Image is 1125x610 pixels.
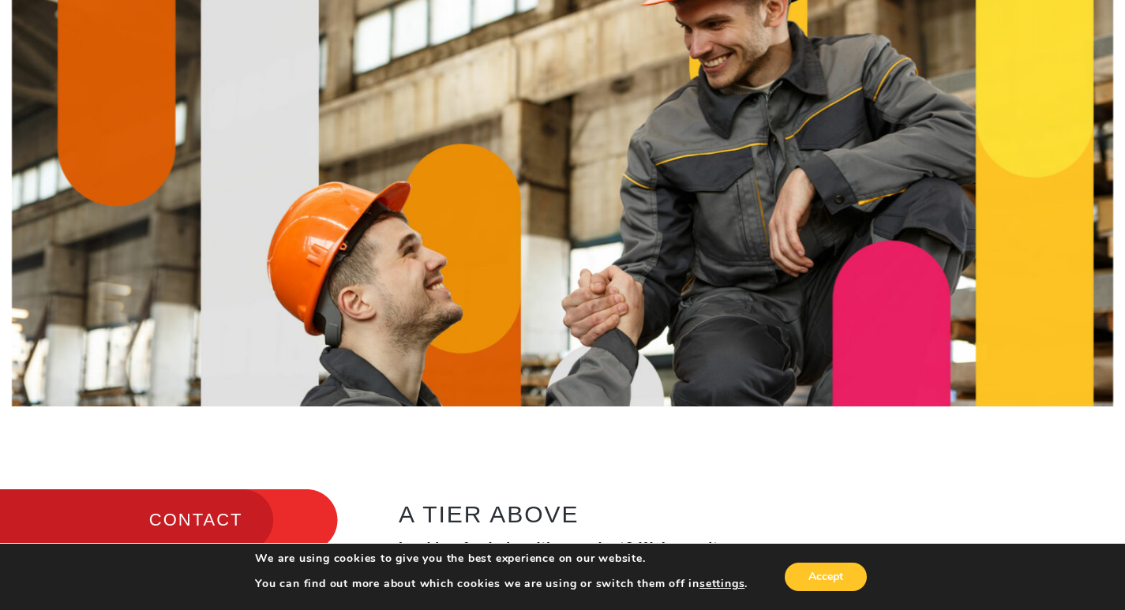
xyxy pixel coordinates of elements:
button: settings [699,577,744,591]
p: You can find out more about which cookies we are using or switch them off in . [255,577,748,591]
h2: A TIER ABOVE [399,501,1082,527]
strong: Looking for help with a project? We’re on it. [399,540,723,556]
p: We are using cookies to give you the best experience on our website. [255,552,748,566]
button: Accept [785,563,867,591]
